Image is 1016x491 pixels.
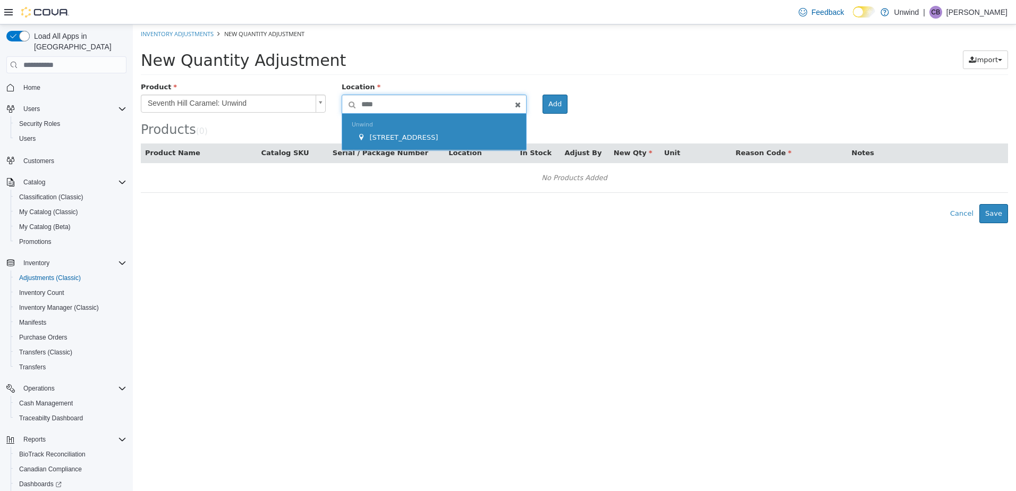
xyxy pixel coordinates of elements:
button: Users [19,103,44,115]
a: Customers [19,155,58,167]
input: Dark Mode [853,6,875,18]
span: Promotions [19,238,52,246]
span: Product [8,58,44,66]
button: BioTrack Reconciliation [11,447,131,462]
span: Classification (Classic) [19,193,83,201]
span: Import [842,31,865,39]
a: Transfers (Classic) [15,346,77,359]
span: Catalog [23,178,45,187]
button: Adjust By [432,123,471,134]
button: Reports [2,432,131,447]
span: Inventory Manager (Classic) [19,303,99,312]
span: Catalog [19,176,126,189]
button: Catalog [19,176,49,189]
button: Inventory [2,256,131,270]
span: Users [19,103,126,115]
small: ( ) [63,102,75,112]
a: Adjustments (Classic) [15,272,85,284]
button: Users [11,131,131,146]
a: Security Roles [15,117,64,130]
span: Operations [19,382,126,395]
span: 0 [66,102,72,112]
span: Reports [23,435,46,444]
button: Operations [19,382,59,395]
span: Transfers [15,361,126,374]
button: Serial / Package Number [200,123,298,134]
a: My Catalog (Beta) [15,221,75,233]
span: Users [19,134,36,143]
button: My Catalog (Classic) [11,205,131,219]
span: BioTrack Reconciliation [15,448,126,461]
button: Users [2,101,131,116]
span: Purchase Orders [15,331,126,344]
button: Traceabilty Dashboard [11,411,131,426]
span: Classification (Classic) [15,191,126,204]
span: Customers [19,154,126,167]
span: Cash Management [19,399,73,408]
a: Seventh Hill Caramel: Unwind [8,70,193,88]
button: Security Roles [11,116,131,131]
a: BioTrack Reconciliation [15,448,90,461]
button: Save [846,180,875,199]
button: Promotions [11,234,131,249]
button: Adjustments (Classic) [11,270,131,285]
span: Operations [23,384,55,393]
button: Customers [2,153,131,168]
a: Inventory Manager (Classic) [15,301,103,314]
span: New Quantity Adjustment [91,5,172,13]
button: Classification (Classic) [11,190,131,205]
button: Home [2,80,131,95]
span: Adjustments (Classic) [15,272,126,284]
span: Purchase Orders [19,333,67,342]
span: Cash Management [15,397,126,410]
span: Inventory [19,257,126,269]
a: Feedback [794,2,848,23]
a: Purchase Orders [15,331,72,344]
span: My Catalog (Beta) [19,223,71,231]
span: New Qty [481,124,520,132]
span: Traceabilty Dashboard [15,412,126,425]
button: Inventory Count [11,285,131,300]
span: BioTrack Reconciliation [19,450,86,459]
a: Users [15,132,40,145]
button: Location [316,123,351,134]
span: Manifests [15,316,126,329]
span: Canadian Compliance [15,463,126,476]
span: My Catalog (Classic) [15,206,126,218]
span: CB [932,6,941,19]
span: Home [23,83,40,92]
span: Inventory Manager (Classic) [15,301,126,314]
span: Manifests [19,318,46,327]
p: Unwind [894,6,919,19]
a: Classification (Classic) [15,191,88,204]
button: Reports [19,433,50,446]
div: Curtis Blaske [929,6,942,19]
button: Canadian Compliance [11,462,131,477]
span: Unwind [219,97,240,104]
span: Traceabilty Dashboard [19,414,83,422]
span: Inventory [23,259,49,267]
a: Promotions [15,235,56,248]
span: Users [15,132,126,145]
button: Notes [719,123,743,134]
button: My Catalog (Beta) [11,219,131,234]
a: Transfers [15,361,50,374]
span: Security Roles [19,120,60,128]
span: Transfers (Classic) [15,346,126,359]
button: Cash Management [11,396,131,411]
span: Load All Apps in [GEOGRAPHIC_DATA] [30,31,126,52]
button: Purchase Orders [11,330,131,345]
span: [STREET_ADDRESS] [236,109,305,117]
a: Dashboards [15,478,66,490]
button: Inventory [19,257,54,269]
span: Inventory Count [15,286,126,299]
span: Home [19,81,126,94]
span: Customers [23,157,54,165]
span: Security Roles [15,117,126,130]
span: Users [23,105,40,113]
span: Inventory Count [19,289,64,297]
div: No Products Added [15,146,868,162]
span: Location [209,58,248,66]
span: My Catalog (Beta) [15,221,126,233]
